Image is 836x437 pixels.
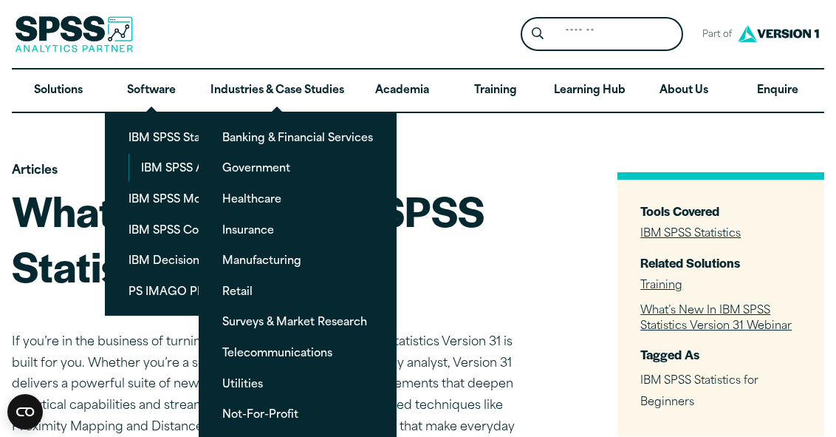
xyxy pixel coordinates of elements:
[12,182,529,294] h1: What’s New in IBM SPSS Statistics v31?
[695,24,734,46] span: Part of
[210,123,385,151] a: Banking & Financial Services
[521,17,683,52] form: Site Header Search Form
[105,70,198,112] a: Software
[117,123,385,151] a: IBM SPSS Statistics
[731,70,824,112] a: Enquire
[210,154,385,181] a: Government
[524,21,552,48] button: Search magnifying glass icon
[210,185,385,212] a: Healthcare
[449,70,542,112] a: Training
[542,70,637,112] a: Learning Hub
[640,280,682,291] a: Training
[210,216,385,243] a: Insurance
[210,246,385,274] a: Manufacturing
[210,339,385,366] a: Telecommunications
[12,70,824,112] nav: Desktop version of site main menu
[12,70,105,112] a: Solutions
[105,112,397,315] ul: Software
[15,16,133,52] img: SPSS Analytics Partner
[117,185,385,212] a: IBM SPSS Modeler
[117,277,385,305] a: PS IMAGO PRO
[7,394,43,430] button: Open CMP widget
[640,346,801,363] h3: Tagged As
[210,277,385,305] a: Retail
[210,370,385,397] a: Utilities
[356,70,449,112] a: Academia
[129,154,385,181] a: IBM SPSS Amos
[640,376,758,408] span: IBM SPSS Statistics for Beginners
[12,160,529,182] p: Articles
[640,203,801,220] h3: Tools Covered
[117,216,385,243] a: IBM SPSS Collaboration Deployment Services
[640,254,801,271] h3: Related Solutions
[640,305,792,331] a: What’s New In IBM SPSS Statistics Version 31 Webinar
[199,70,356,112] a: Industries & Case Studies
[210,308,385,335] a: Surveys & Market Research
[117,246,385,274] a: IBM Decision Optimisation
[637,70,730,112] a: About Us
[640,228,741,240] a: IBM SPSS Statistics
[210,400,385,427] a: Not-For-Profit
[734,20,823,47] img: Version1 Logo
[532,27,544,40] svg: Search magnifying glass icon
